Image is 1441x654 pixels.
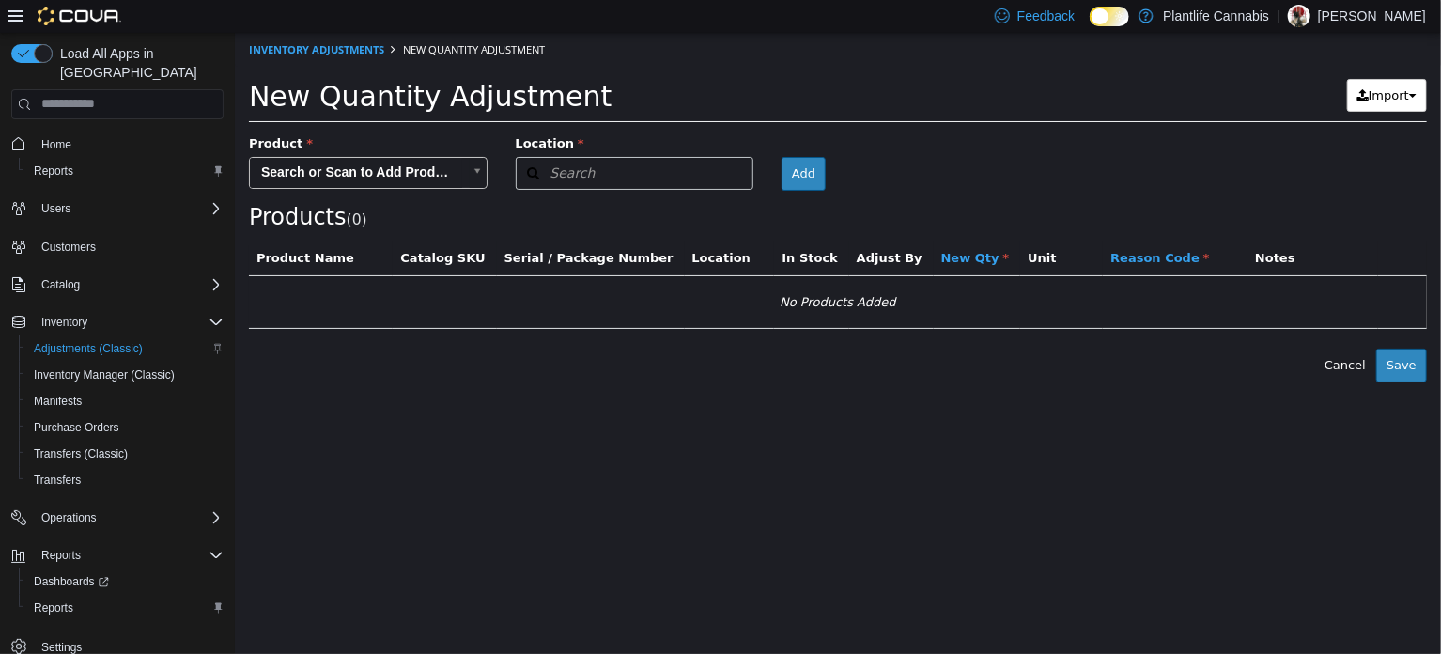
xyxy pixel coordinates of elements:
[26,390,89,413] a: Manifests
[26,256,1180,284] div: No Products Added
[34,197,224,220] span: Users
[270,216,442,235] button: Serial / Package Number
[14,171,112,197] span: Products
[14,9,149,23] a: Inventory Adjustments
[41,201,70,216] span: Users
[34,446,128,461] span: Transfers (Classic)
[41,315,87,330] span: Inventory
[34,473,81,488] span: Transfers
[168,9,310,23] span: New Quantity Adjustment
[1141,316,1192,350] button: Save
[34,132,224,156] span: Home
[4,542,231,568] button: Reports
[19,441,231,467] button: Transfers (Classic)
[457,216,519,235] button: Location
[1277,5,1280,27] p: |
[4,505,231,531] button: Operations
[26,570,116,593] a: Dashboards
[34,133,79,156] a: Home
[19,595,231,621] button: Reports
[26,570,224,593] span: Dashboards
[26,160,81,182] a: Reports
[19,335,231,362] button: Adjustments (Classic)
[4,272,231,298] button: Catalog
[19,158,231,184] button: Reports
[19,467,231,493] button: Transfers
[26,337,224,360] span: Adjustments (Classic)
[34,311,95,334] button: Inventory
[26,469,224,491] span: Transfers
[34,235,224,258] span: Customers
[26,469,88,491] a: Transfers
[34,311,224,334] span: Inventory
[1163,5,1269,27] p: Plantlife Cannabis
[282,131,361,150] span: Search
[41,510,97,525] span: Operations
[26,443,224,465] span: Transfers (Classic)
[4,131,231,158] button: Home
[1020,216,1063,235] button: Notes
[15,125,227,155] span: Search or Scan to Add Product
[875,218,974,232] span: Reason Code
[34,367,175,382] span: Inventory Manager (Classic)
[26,160,224,182] span: Reports
[34,273,87,296] button: Catalog
[26,443,135,465] a: Transfers (Classic)
[34,163,73,179] span: Reports
[706,218,775,232] span: New Qty
[41,548,81,563] span: Reports
[34,420,119,435] span: Purchase Orders
[547,124,591,158] button: Add
[53,44,224,82] span: Load All Apps in [GEOGRAPHIC_DATA]
[1134,55,1174,70] span: Import
[34,544,224,567] span: Reports
[165,216,254,235] button: Catalog SKU
[281,103,349,117] span: Location
[19,414,231,441] button: Purchase Orders
[14,47,377,80] span: New Quantity Adjustment
[34,341,143,356] span: Adjustments (Classic)
[26,597,81,619] a: Reports
[34,197,78,220] button: Users
[34,273,224,296] span: Catalog
[281,124,519,157] button: Search
[26,416,127,439] a: Purchase Orders
[34,394,82,409] span: Manifests
[4,233,231,260] button: Customers
[41,137,71,152] span: Home
[34,236,103,258] a: Customers
[4,309,231,335] button: Inventory
[1017,7,1075,25] span: Feedback
[26,364,224,386] span: Inventory Manager (Classic)
[34,544,88,567] button: Reports
[1090,26,1091,27] span: Dark Mode
[1288,5,1310,27] div: Sam Kovacs
[1090,7,1129,26] input: Dark Mode
[19,568,231,595] a: Dashboards
[793,216,825,235] button: Unit
[34,506,104,529] button: Operations
[14,124,253,156] a: Search or Scan to Add Product
[1112,46,1192,80] button: Import
[26,337,150,360] a: Adjustments (Classic)
[26,390,224,413] span: Manifests
[41,277,80,292] span: Catalog
[4,195,231,222] button: Users
[26,416,224,439] span: Purchase Orders
[22,216,123,235] button: Product Name
[117,179,127,195] span: 0
[34,506,224,529] span: Operations
[14,103,78,117] span: Product
[1318,5,1426,27] p: [PERSON_NAME]
[112,179,132,195] small: ( )
[622,216,691,235] button: Adjust By
[19,362,231,388] button: Inventory Manager (Classic)
[26,364,182,386] a: Inventory Manager (Classic)
[26,597,224,619] span: Reports
[34,574,109,589] span: Dashboards
[1079,316,1141,350] button: Cancel
[34,600,73,615] span: Reports
[41,240,96,255] span: Customers
[19,388,231,414] button: Manifests
[38,7,121,25] img: Cova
